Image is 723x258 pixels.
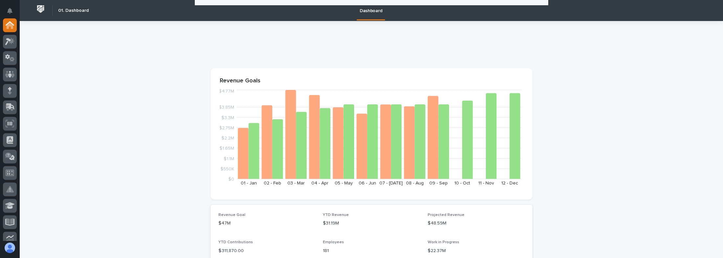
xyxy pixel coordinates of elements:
[218,213,245,217] span: Revenue Goal
[323,220,420,227] p: $31.19M
[264,181,281,185] text: 02 - Feb
[240,181,257,185] text: 01 - Jan
[406,181,423,185] text: 08 - Aug
[379,181,403,185] text: 07 - [DATE]
[428,213,464,217] span: Projected Revenue
[501,181,518,185] text: 12 - Dec
[3,4,17,18] button: Notifications
[228,177,234,182] tspan: $0
[221,116,234,120] tspan: $3.3M
[219,146,234,151] tspan: $1.65M
[8,8,17,18] div: Notifications
[218,247,315,254] p: $ 311,870.00
[311,181,328,185] text: 04 - Apr
[221,136,234,140] tspan: $2.2M
[428,240,459,244] span: Work in Progress
[323,247,420,254] p: 181
[34,3,47,15] img: Workspace Logo
[429,181,448,185] text: 09 - Sep
[334,181,352,185] text: 05 - May
[220,77,523,85] p: Revenue Goals
[224,157,234,161] tspan: $1.1M
[454,181,470,185] text: 10 - Oct
[58,8,89,13] h2: 01. Dashboard
[287,181,305,185] text: 03 - Mar
[3,241,17,255] button: users-avatar
[428,247,525,254] p: $22.37M
[358,181,376,185] text: 06 - Jun
[220,167,234,171] tspan: $550K
[323,240,344,244] span: Employees
[218,240,253,244] span: YTD Contributions
[428,220,525,227] p: $48.59M
[323,213,349,217] span: YTD Revenue
[219,126,234,130] tspan: $2.75M
[218,220,315,227] p: $47M
[219,105,234,110] tspan: $3.85M
[478,181,494,185] text: 11 - Nov
[219,89,234,94] tspan: $4.77M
